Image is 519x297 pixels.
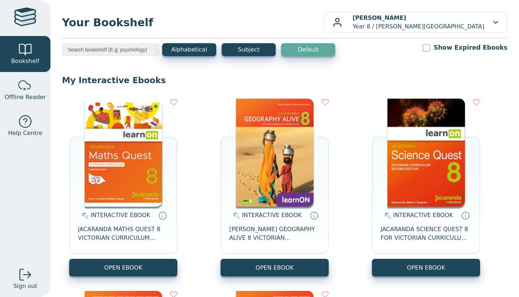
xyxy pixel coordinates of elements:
p: Year 8 / [PERSON_NAME][GEOGRAPHIC_DATA] [352,14,484,31]
b: [PERSON_NAME] [352,14,406,21]
button: Default [281,43,335,56]
button: OPEN EBOOK [372,259,480,276]
button: OPEN EBOOK [221,259,329,276]
button: Subject [222,43,276,56]
span: Offline Reader [5,93,46,102]
p: My Interactive Ebooks [62,75,507,86]
img: interactive.svg [80,211,89,220]
a: Interactive eBooks are accessed online via the publisher’s portal. They contain interactive resou... [310,211,318,220]
img: 5407fe0c-7f91-e911-a97e-0272d098c78b.jpg [236,99,314,207]
label: Show Expired Ebooks [434,43,507,52]
span: Sign out [13,282,37,291]
span: JACARANDA SCIENCE QUEST 8 FOR VICTORIAN CURRICULUM LEARNON 2E EBOOK [381,225,471,242]
a: Interactive eBooks are accessed online via the publisher’s portal. They contain interactive resou... [461,211,470,220]
span: Help Centre [8,129,42,138]
button: OPEN EBOOK [69,259,177,276]
span: [PERSON_NAME] GEOGRAPHY ALIVE 8 VICTORIAN CURRICULUM LEARNON EBOOK 2E [229,225,320,242]
button: Alphabetical [162,43,216,56]
a: Interactive eBooks are accessed online via the publisher’s portal. They contain interactive resou... [158,211,167,220]
img: fffb2005-5288-ea11-a992-0272d098c78b.png [387,99,465,207]
img: c004558a-e884-43ec-b87a-da9408141e80.jpg [85,99,162,207]
span: JACARANDA MATHS QUEST 8 VICTORIAN CURRICULUM LEARNON EBOOK 3E [78,225,169,242]
img: interactive.svg [382,211,391,220]
button: [PERSON_NAME]Year 8 / [PERSON_NAME][GEOGRAPHIC_DATA] [323,12,507,33]
span: INTERACTIVE EBOOK [90,212,150,219]
span: Your Bookshelf [62,14,323,31]
input: Search bookshelf (E.g: psychology) [62,43,159,56]
span: Bookshelf [11,57,39,66]
span: INTERACTIVE EBOOK [393,212,453,219]
span: INTERACTIVE EBOOK [242,212,302,219]
img: interactive.svg [231,211,240,220]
